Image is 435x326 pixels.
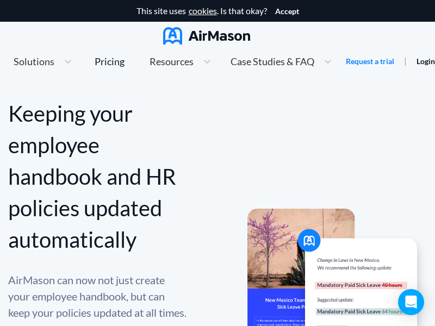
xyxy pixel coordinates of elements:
span: | [404,55,407,66]
div: Pricing [95,57,125,66]
a: Login [417,57,435,66]
button: Accept cookies [275,7,299,16]
span: Resources [150,57,194,66]
span: Solutions [14,57,54,66]
a: Request a trial [346,56,394,67]
div: Open Intercom Messenger [398,289,424,315]
span: Case Studies & FAQ [231,57,314,66]
img: AirMason Logo [163,27,250,45]
div: AirMason can now not just create your employee handbook, but can keep your policies updated at al... [8,272,188,321]
a: cookies [189,6,217,16]
a: Pricing [95,52,125,71]
div: Keeping your employee handbook and HR policies updated automatically [8,98,188,255]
